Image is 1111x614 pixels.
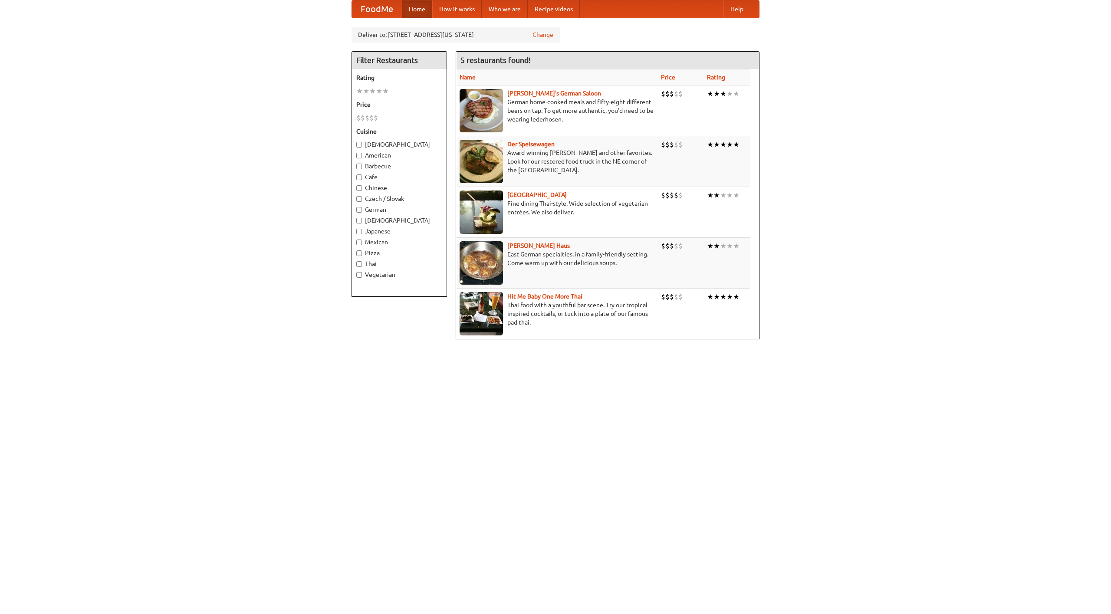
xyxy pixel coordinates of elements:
li: ★ [733,241,740,251]
b: [PERSON_NAME] Haus [507,242,570,249]
li: $ [369,113,374,123]
p: East German specialties, in a family-friendly setting. Come warm up with our delicious soups. [460,250,654,267]
input: [DEMOGRAPHIC_DATA] [356,218,362,223]
label: Czech / Slovak [356,194,442,203]
img: babythai.jpg [460,292,503,335]
img: esthers.jpg [460,89,503,132]
li: $ [665,190,670,200]
li: ★ [713,140,720,149]
img: kohlhaus.jpg [460,241,503,285]
label: Mexican [356,238,442,246]
input: German [356,207,362,213]
p: German home-cooked meals and fifty-eight different beers on tap. To get more authentic, you'd nee... [460,98,654,124]
a: Who we are [482,0,528,18]
p: Thai food with a youthful bar scene. Try our tropical inspired cocktails, or tuck into a plate of... [460,301,654,327]
li: $ [374,113,378,123]
b: [GEOGRAPHIC_DATA] [507,191,567,198]
li: $ [661,241,665,251]
li: $ [674,241,678,251]
a: Change [532,30,553,39]
li: $ [678,140,683,149]
li: $ [678,190,683,200]
a: [PERSON_NAME]'s German Saloon [507,90,601,97]
input: Pizza [356,250,362,256]
li: ★ [720,89,726,99]
li: $ [665,241,670,251]
label: Vegetarian [356,270,442,279]
li: ★ [369,86,376,96]
li: ★ [726,140,733,149]
li: ★ [720,190,726,200]
li: ★ [726,292,733,302]
h5: Rating [356,73,442,82]
li: ★ [726,241,733,251]
li: ★ [713,292,720,302]
li: $ [674,140,678,149]
li: ★ [356,86,363,96]
li: ★ [720,241,726,251]
li: ★ [726,89,733,99]
li: ★ [713,89,720,99]
li: ★ [707,89,713,99]
label: Japanese [356,227,442,236]
li: $ [661,89,665,99]
li: ★ [726,190,733,200]
label: American [356,151,442,160]
li: ★ [376,86,382,96]
li: ★ [733,89,740,99]
label: German [356,205,442,214]
input: Thai [356,261,362,267]
img: satay.jpg [460,190,503,234]
li: ★ [733,140,740,149]
input: Cafe [356,174,362,180]
li: $ [665,292,670,302]
li: $ [678,292,683,302]
li: ★ [713,190,720,200]
li: ★ [707,241,713,251]
a: Help [723,0,750,18]
h5: Price [356,100,442,109]
li: $ [678,241,683,251]
li: ★ [733,292,740,302]
li: $ [361,113,365,123]
li: $ [674,190,678,200]
a: Rating [707,74,725,81]
li: $ [365,113,369,123]
input: Mexican [356,240,362,245]
label: Pizza [356,249,442,257]
li: ★ [707,140,713,149]
li: ★ [382,86,389,96]
label: Thai [356,259,442,268]
a: Price [661,74,675,81]
p: Award-winning [PERSON_NAME] and other favorites. Look for our restored food truck in the NE corne... [460,148,654,174]
li: $ [665,140,670,149]
li: $ [670,89,674,99]
li: $ [670,140,674,149]
a: Home [402,0,432,18]
li: ★ [713,241,720,251]
li: $ [665,89,670,99]
input: Barbecue [356,164,362,169]
input: Chinese [356,185,362,191]
input: Czech / Slovak [356,196,362,202]
input: Vegetarian [356,272,362,278]
li: $ [356,113,361,123]
label: Chinese [356,184,442,192]
a: Der Speisewagen [507,141,555,148]
li: ★ [363,86,369,96]
li: $ [670,241,674,251]
li: ★ [707,292,713,302]
li: $ [678,89,683,99]
ng-pluralize: 5 restaurants found! [460,56,531,64]
input: [DEMOGRAPHIC_DATA] [356,142,362,148]
li: ★ [707,190,713,200]
li: $ [670,190,674,200]
label: [DEMOGRAPHIC_DATA] [356,140,442,149]
a: FoodMe [352,0,402,18]
li: $ [661,190,665,200]
a: Hit Me Baby One More Thai [507,293,582,300]
li: $ [674,89,678,99]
